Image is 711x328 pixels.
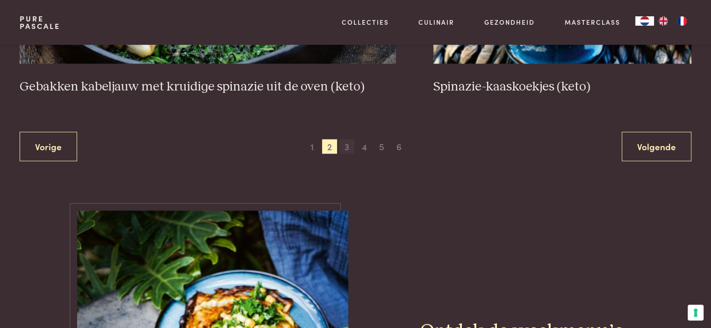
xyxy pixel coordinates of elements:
[339,140,354,154] span: 3
[635,16,691,26] aside: Language selected: Nederlands
[20,132,77,161] a: Vorige
[20,15,60,30] a: PurePascale
[392,140,407,154] span: 6
[322,140,337,154] span: 2
[565,17,620,27] a: Masterclass
[418,17,454,27] a: Culinair
[635,16,654,26] a: NL
[374,140,389,154] span: 5
[635,16,654,26] div: Language
[622,132,691,161] a: Volgende
[305,140,320,154] span: 1
[688,305,704,321] button: Uw voorkeuren voor toestemming voor trackingtechnologieën
[654,16,691,26] ul: Language list
[673,16,691,26] a: FR
[654,16,673,26] a: EN
[433,79,691,95] h3: Spinazie-kaaskoekjes (keto)
[20,79,396,95] h3: Gebakken kabeljauw met kruidige spinazie uit de oven (keto)
[484,17,535,27] a: Gezondheid
[357,140,372,154] span: 4
[342,17,389,27] a: Collecties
